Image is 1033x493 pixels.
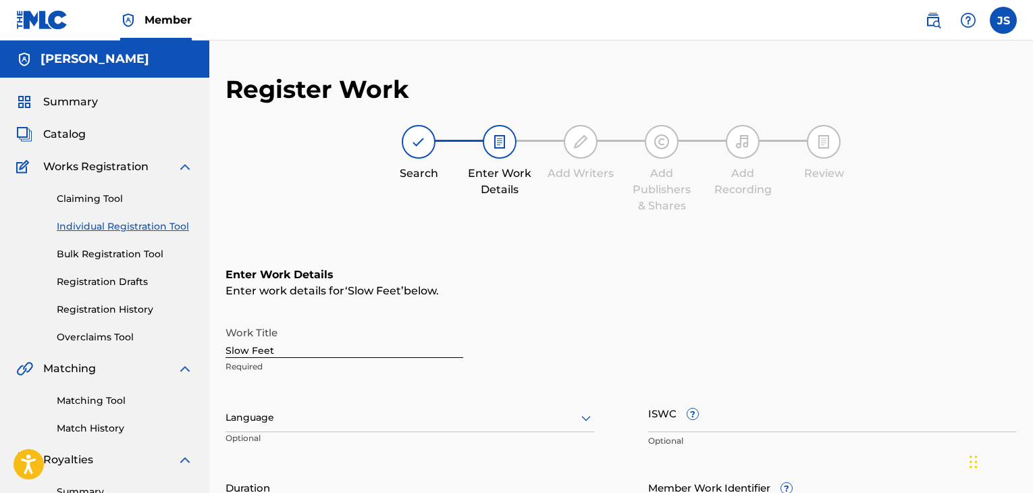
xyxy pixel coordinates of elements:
[925,12,941,28] img: search
[970,442,978,482] div: Drag
[573,134,589,150] img: step indicator icon for Add Writers
[990,7,1017,34] div: User Menu
[16,126,86,142] a: CatalogCatalog
[404,284,439,297] span: below.
[57,275,193,289] a: Registration Drafts
[57,219,193,234] a: Individual Registration Tool
[16,10,68,30] img: MLC Logo
[16,159,34,175] img: Works Registration
[16,361,33,377] img: Matching
[995,307,1033,416] iframe: Resource Center
[177,452,193,468] img: expand
[648,435,1017,447] p: Optional
[920,7,947,34] a: Public Search
[41,51,149,67] h5: John Stanford
[57,421,193,436] a: Match History
[16,126,32,142] img: Catalog
[16,94,32,110] img: Summary
[57,303,193,317] a: Registration History
[816,134,832,150] img: step indicator icon for Review
[57,247,193,261] a: Bulk Registration Tool
[43,361,96,377] span: Matching
[43,159,149,175] span: Works Registration
[226,74,409,105] h2: Register Work
[16,51,32,68] img: Accounts
[547,165,614,182] div: Add Writers
[57,394,193,408] a: Matching Tool
[492,134,508,150] img: step indicator icon for Enter Work Details
[144,12,192,28] span: Member
[43,452,93,468] span: Royalties
[16,94,98,110] a: SummarySummary
[628,165,695,214] div: Add Publishers & Shares
[410,134,427,150] img: step indicator icon for Search
[965,428,1033,493] iframe: Chat Widget
[735,134,751,150] img: step indicator icon for Add Recording
[466,165,533,198] div: Enter Work Details
[226,361,463,373] p: Required
[385,165,452,182] div: Search
[654,134,670,150] img: step indicator icon for Add Publishers & Shares
[57,330,193,344] a: Overclaims Tool
[345,284,404,297] span: Slow Feet
[226,267,1017,283] h6: Enter Work Details
[43,94,98,110] span: Summary
[226,432,340,455] p: Optional
[955,7,982,34] div: Help
[687,409,698,419] span: ?
[16,452,32,468] img: Royalties
[177,361,193,377] img: expand
[790,165,857,182] div: Review
[43,126,86,142] span: Catalog
[709,165,776,198] div: Add Recording
[348,284,401,297] span: Slow Feet
[960,12,976,28] img: help
[177,159,193,175] img: expand
[57,192,193,206] a: Claiming Tool
[120,12,136,28] img: Top Rightsholder
[226,284,345,297] span: Enter work details for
